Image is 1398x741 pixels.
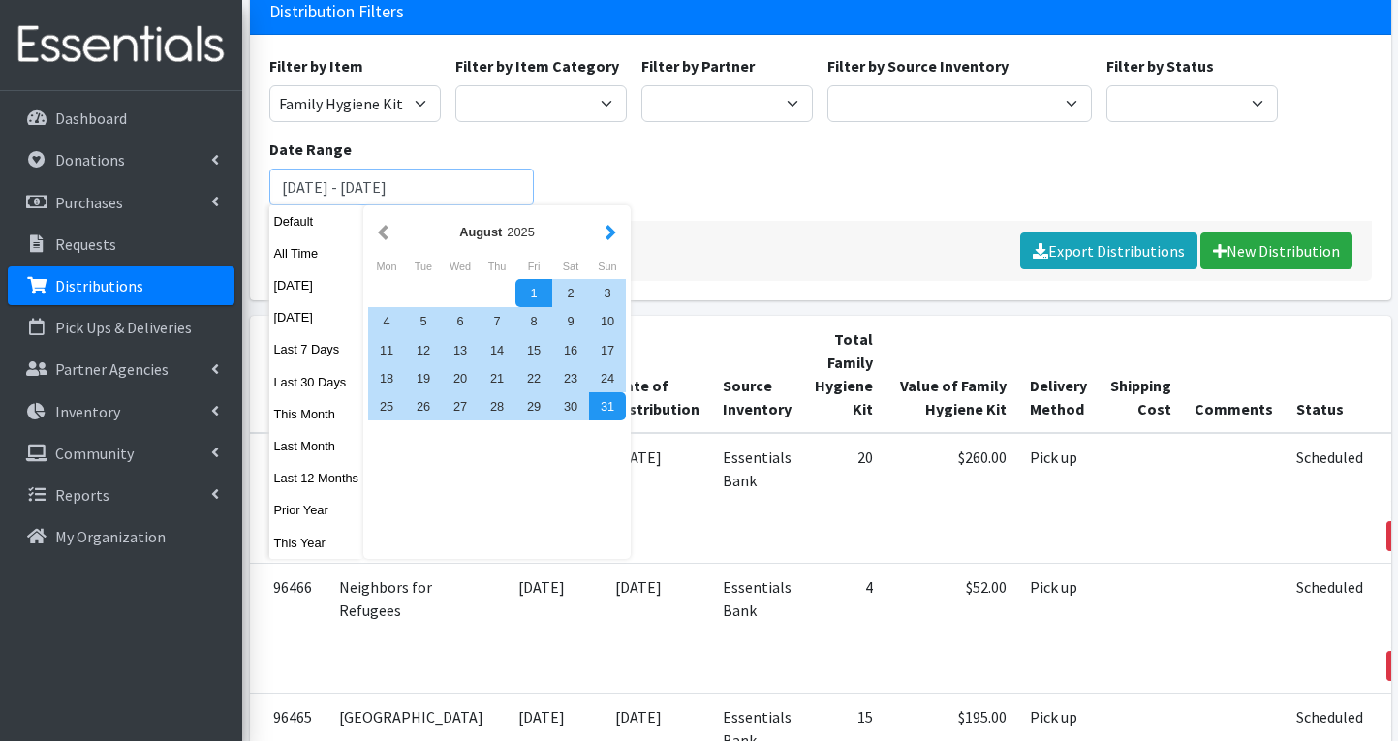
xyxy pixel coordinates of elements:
button: Default [269,207,364,235]
div: 19 [405,364,442,392]
div: Wednesday [442,254,479,279]
label: Date Range [269,138,352,161]
div: 27 [442,392,479,420]
div: Sunday [589,254,626,279]
button: [DATE] [269,303,364,331]
div: Friday [515,254,552,279]
div: 29 [515,392,552,420]
div: 16 [552,336,589,364]
div: 9 [552,307,589,335]
td: $52.00 [885,563,1018,693]
div: 4 [368,307,405,335]
div: 17 [589,336,626,364]
p: Purchases [55,193,123,212]
p: Dashboard [55,108,127,128]
td: Essentials Bank [711,433,803,564]
button: This Year [269,529,364,557]
th: Delivery Method [1018,316,1099,433]
div: 5 [405,307,442,335]
div: 2 [552,279,589,307]
a: Pick Ups & Deliveries [8,308,234,347]
div: 21 [479,364,515,392]
th: Date of Distribution [604,316,711,433]
div: Saturday [552,254,589,279]
label: Filter by Source Inventory [827,54,1009,77]
div: 20 [442,364,479,392]
button: Last 30 Days [269,368,364,396]
p: Donations [55,150,125,170]
div: 26 [405,392,442,420]
div: 28 [479,392,515,420]
td: Neighbors for Refugees [327,563,507,693]
div: 10 [589,307,626,335]
div: 13 [442,336,479,364]
div: 22 [515,364,552,392]
th: Source Inventory [711,316,803,433]
a: Partner Agencies [8,350,234,388]
td: 20 [803,433,885,564]
button: Last 7 Days [269,335,364,363]
div: 18 [368,364,405,392]
a: My Organization [8,517,234,556]
span: 2025 [507,225,534,239]
div: 23 [552,364,589,392]
th: Total Family Hygiene Kit [803,316,885,433]
div: Tuesday [405,254,442,279]
label: Filter by Partner [641,54,755,77]
div: 24 [589,364,626,392]
a: Community [8,434,234,473]
a: Distributions [8,266,234,305]
div: Monday [368,254,405,279]
a: Requests [8,225,234,263]
strong: August [459,225,502,239]
div: 1 [515,279,552,307]
a: Donations [8,140,234,179]
input: January 1, 2011 - December 31, 2011 [269,169,534,205]
th: Shipping Cost [1099,316,1183,433]
td: Pick up [1018,433,1099,564]
div: 30 [552,392,589,420]
td: [DATE] [604,433,711,564]
th: Status [1285,316,1375,433]
td: Scheduled [1285,563,1375,693]
h3: Distribution Filters [269,2,404,22]
th: ID [250,316,327,433]
td: [DATE] [604,563,711,693]
td: Essentials Bank [711,563,803,693]
div: 12 [405,336,442,364]
a: Inventory [8,392,234,431]
div: 14 [479,336,515,364]
a: New Distribution [1200,232,1352,269]
button: Last Month [269,432,364,460]
p: Pick Ups & Deliveries [55,318,192,337]
div: 15 [515,336,552,364]
p: Inventory [55,402,120,421]
p: Community [55,444,134,463]
label: Filter by Item Category [455,54,619,77]
div: Thursday [479,254,515,279]
a: Reports [8,476,234,514]
td: [DATE] [507,563,604,693]
td: 96467 [250,433,327,564]
button: [DATE] [269,271,364,299]
p: Requests [55,234,116,254]
td: Pick up [1018,563,1099,693]
p: Reports [55,485,109,505]
div: 6 [442,307,479,335]
label: Filter by Status [1106,54,1214,77]
a: Dashboard [8,99,234,138]
div: 31 [589,392,626,420]
a: Purchases [8,183,234,222]
button: This Month [269,400,364,428]
th: Value of Family Hygiene Kit [885,316,1018,433]
td: $260.00 [885,433,1018,564]
td: Scheduled [1285,433,1375,564]
a: Export Distributions [1020,232,1197,269]
label: Filter by Item [269,54,363,77]
button: Last 12 Months [269,464,364,492]
div: 11 [368,336,405,364]
p: Distributions [55,276,143,295]
td: 96466 [250,563,327,693]
div: 25 [368,392,405,420]
button: All Time [269,239,364,267]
